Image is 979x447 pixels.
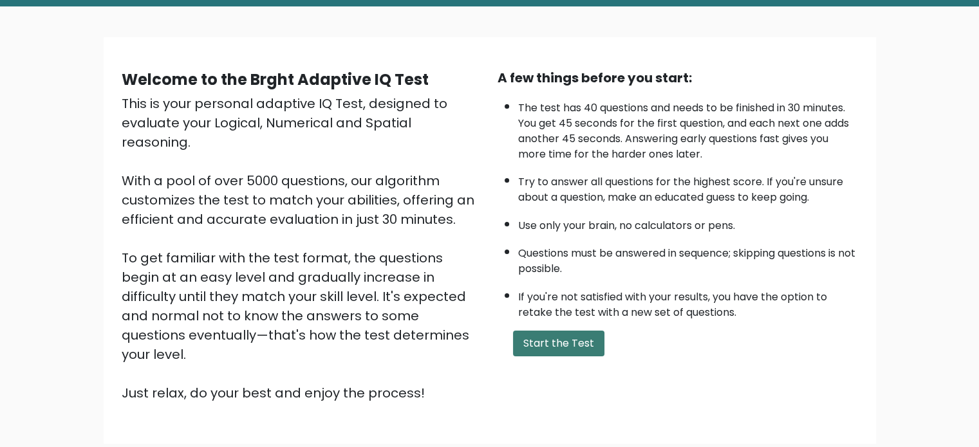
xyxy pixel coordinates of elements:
[122,69,429,90] b: Welcome to the Brght Adaptive IQ Test
[122,94,482,403] div: This is your personal adaptive IQ Test, designed to evaluate your Logical, Numerical and Spatial ...
[498,68,858,87] div: A few things before you start:
[518,239,858,277] li: Questions must be answered in sequence; skipping questions is not possible.
[513,331,604,356] button: Start the Test
[518,94,858,162] li: The test has 40 questions and needs to be finished in 30 minutes. You get 45 seconds for the firs...
[518,168,858,205] li: Try to answer all questions for the highest score. If you're unsure about a question, make an edu...
[518,283,858,320] li: If you're not satisfied with your results, you have the option to retake the test with a new set ...
[518,212,858,233] li: Use only your brain, no calculators or pens.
